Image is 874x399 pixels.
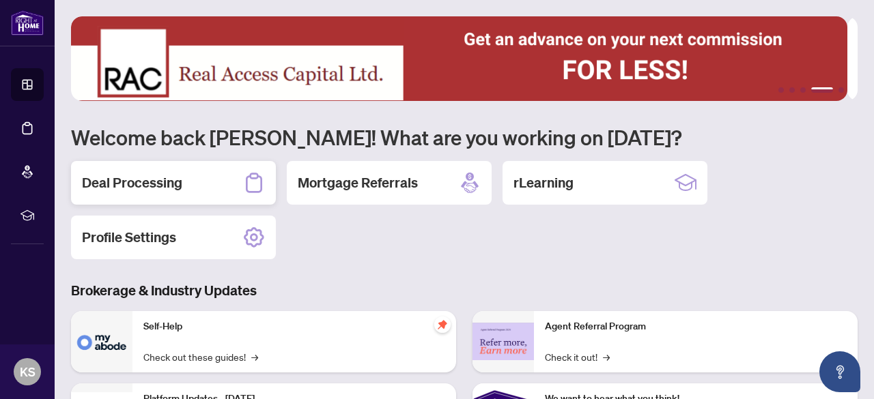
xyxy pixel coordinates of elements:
span: → [603,349,610,364]
h3: Brokerage & Industry Updates [71,281,858,300]
button: 1 [778,87,784,93]
button: 5 [838,87,844,93]
a: Check out these guides!→ [143,349,258,364]
span: pushpin [434,316,451,333]
span: KS [20,362,36,381]
button: 2 [789,87,795,93]
button: 3 [800,87,806,93]
img: Slide 3 [71,16,847,101]
a: Check it out!→ [545,349,610,364]
h2: Deal Processing [82,173,182,192]
h1: Welcome back [PERSON_NAME]! What are you working on [DATE]? [71,124,858,150]
img: Agent Referral Program [473,323,534,360]
button: 4 [811,87,833,93]
img: logo [11,10,44,35]
button: Open asap [819,351,860,392]
p: Self-Help [143,319,445,334]
img: Self-Help [71,311,132,372]
h2: Profile Settings [82,228,176,247]
h2: rLearning [513,173,574,192]
span: → [251,349,258,364]
p: Agent Referral Program [545,319,847,334]
h2: Mortgage Referrals [298,173,418,192]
